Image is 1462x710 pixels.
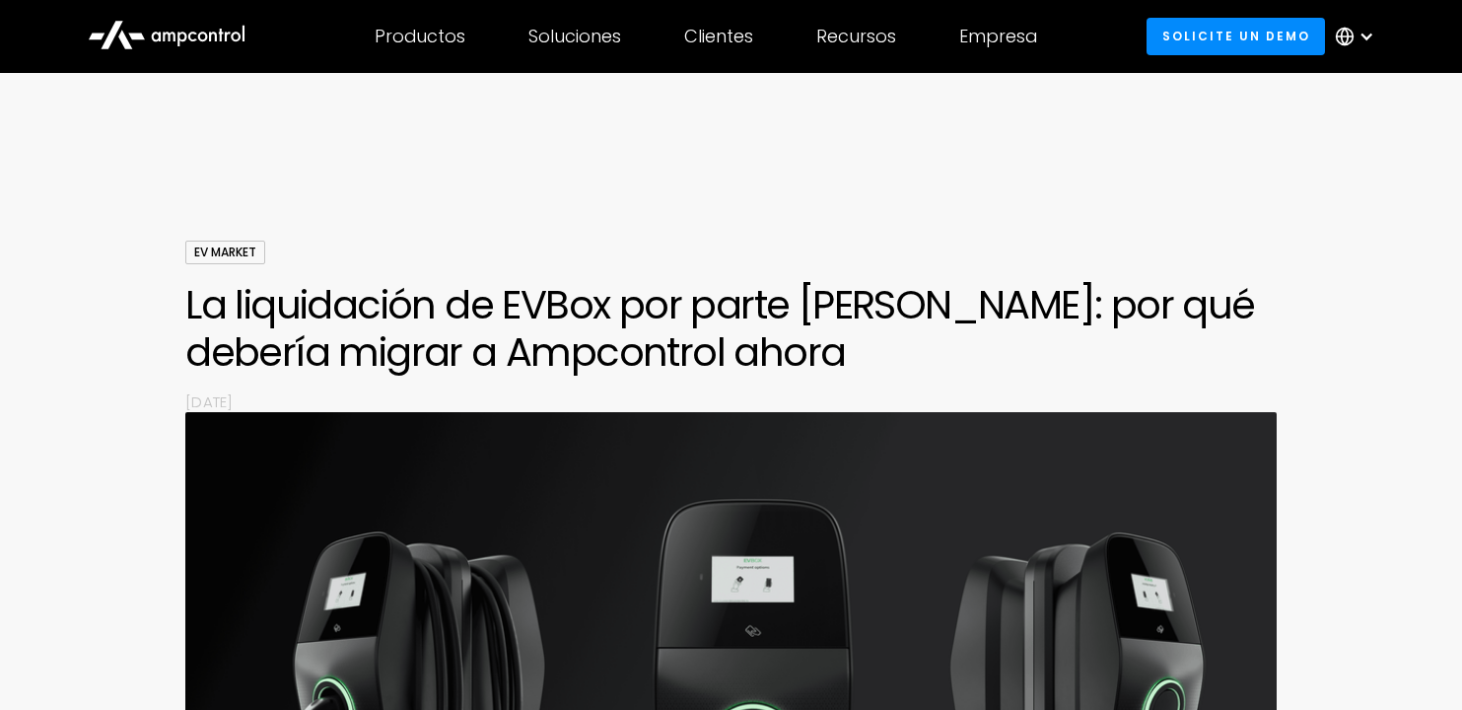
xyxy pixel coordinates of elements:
[185,391,1276,412] p: [DATE]
[684,26,753,47] div: Clientes
[959,26,1037,47] div: Empresa
[185,241,265,264] div: EV Market
[375,26,465,47] div: Productos
[528,26,621,47] div: Soluciones
[185,281,1276,376] h1: La liquidación de EVBox por parte [PERSON_NAME]: por qué debería migrar a Ampcontrol ahora
[816,26,896,47] div: Recursos
[1147,18,1325,54] a: Solicite un demo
